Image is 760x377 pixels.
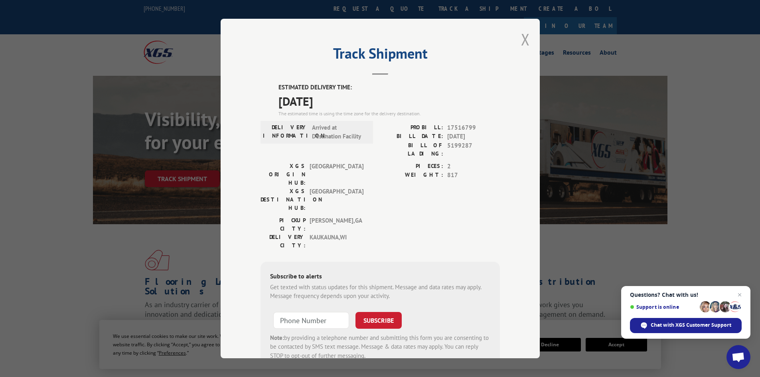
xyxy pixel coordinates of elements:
[278,83,500,92] label: ESTIMATED DELIVERY TIME:
[310,187,363,212] span: [GEOGRAPHIC_DATA]
[380,162,443,171] label: PIECES:
[447,132,500,141] span: [DATE]
[630,318,742,333] div: Chat with XGS Customer Support
[447,141,500,158] span: 5199287
[261,233,306,250] label: DELIVERY CITY:
[261,162,306,187] label: XGS ORIGIN HUB:
[270,283,490,301] div: Get texted with status updates for this shipment. Message and data rates may apply. Message frequ...
[261,48,500,63] h2: Track Shipment
[380,141,443,158] label: BILL OF LADING:
[355,312,402,329] button: SUBSCRIBE
[630,304,697,310] span: Support is online
[261,187,306,212] label: XGS DESTINATION HUB:
[380,132,443,141] label: BILL DATE:
[726,345,750,369] div: Open chat
[651,322,731,329] span: Chat with XGS Customer Support
[312,123,366,141] span: Arrived at Destination Facility
[310,162,363,187] span: [GEOGRAPHIC_DATA]
[270,271,490,283] div: Subscribe to alerts
[447,123,500,132] span: 17516799
[310,233,363,250] span: KAUKAUNA , WI
[380,123,443,132] label: PROBILL:
[270,334,284,341] strong: Note:
[447,171,500,180] span: 817
[447,162,500,171] span: 2
[310,216,363,233] span: [PERSON_NAME] , GA
[263,123,308,141] label: DELIVERY INFORMATION:
[270,334,490,361] div: by providing a telephone number and submitting this form you are consenting to be contacted by SM...
[735,290,744,300] span: Close chat
[380,171,443,180] label: WEIGHT:
[273,312,349,329] input: Phone Number
[630,292,742,298] span: Questions? Chat with us!
[278,92,500,110] span: [DATE]
[261,216,306,233] label: PICKUP CITY:
[278,110,500,117] div: The estimated time is using the time zone for the delivery destination.
[521,29,530,50] button: Close modal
